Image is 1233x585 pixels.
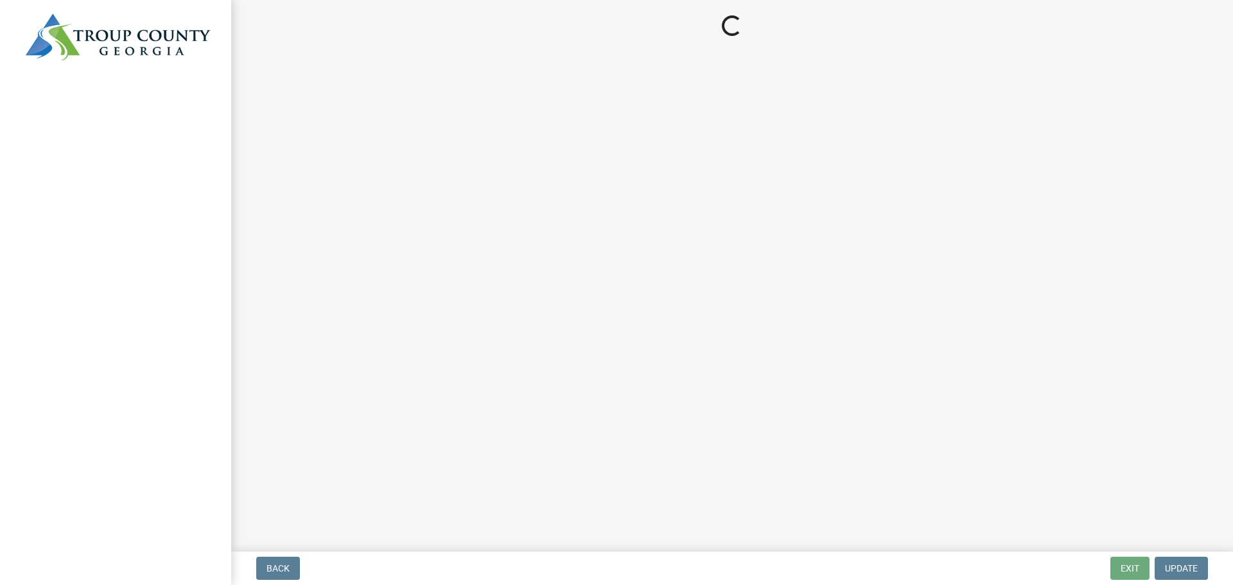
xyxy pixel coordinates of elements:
button: Back [256,557,300,580]
img: Troup County, Georgia [26,13,211,60]
button: Update [1155,557,1208,580]
button: Exit [1110,557,1150,580]
span: Back [267,563,290,573]
span: Update [1165,563,1198,573]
